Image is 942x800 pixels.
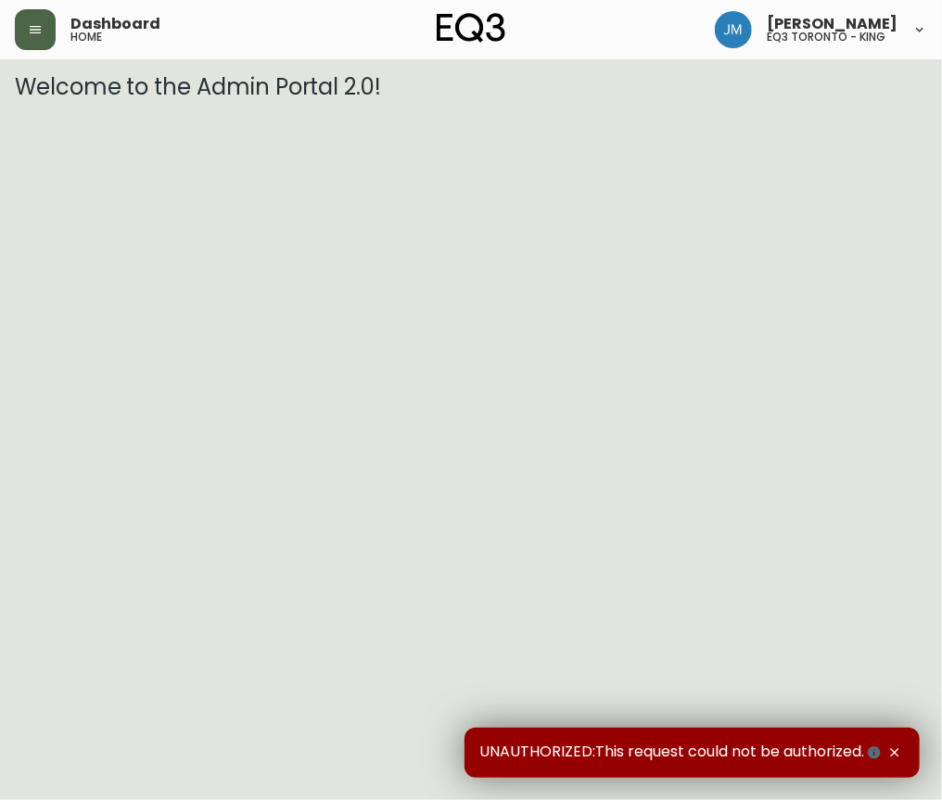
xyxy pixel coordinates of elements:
h5: home [70,32,102,43]
span: UNAUTHORIZED:This request could not be authorized. [479,743,885,763]
img: b88646003a19a9f750de19192e969c24 [715,11,752,48]
span: Dashboard [70,17,160,32]
img: logo [437,13,505,43]
h3: Welcome to the Admin Portal 2.0! [15,74,927,100]
h5: eq3 toronto - king [767,32,885,43]
span: [PERSON_NAME] [767,17,897,32]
